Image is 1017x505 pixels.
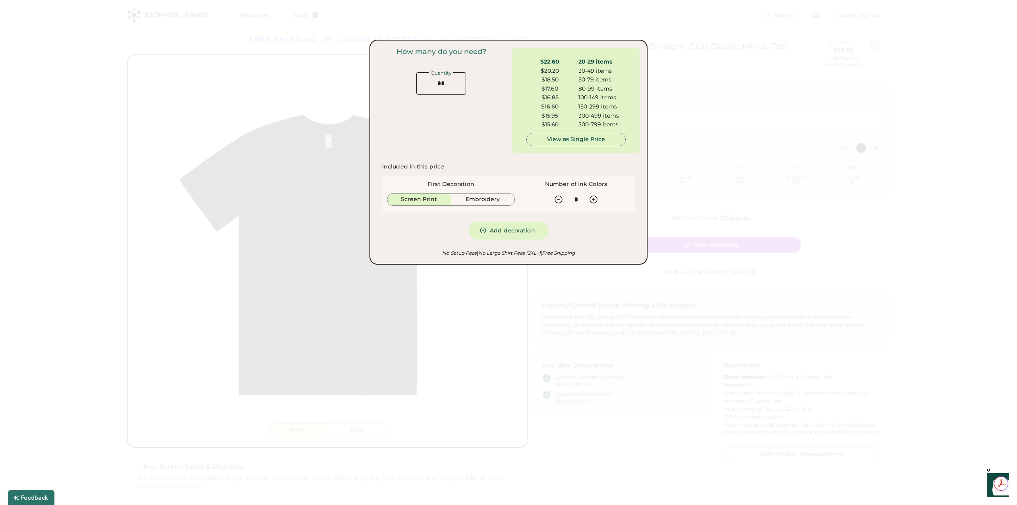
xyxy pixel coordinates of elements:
[387,193,451,206] button: Screen Print
[578,103,626,111] div: 150-299 items
[578,58,626,66] div: 20-29 items
[526,103,574,111] div: $16.60
[533,135,619,143] div: View as Single Price
[526,94,574,102] div: $16.85
[382,163,444,171] div: Included in this price
[526,121,574,129] div: $15.60
[469,222,548,240] button: Add decoration
[526,67,574,75] div: $20.20
[429,71,453,75] div: Quantity
[541,250,575,256] em: Free Shipping
[442,250,477,256] em: No Setup Fees
[545,180,607,188] div: Number of Ink Colors
[477,250,478,256] font: |
[526,58,574,66] div: $22.60
[578,112,626,120] div: 300-499 items
[477,250,540,256] em: No Large Shirt Fees (2XL+)
[578,76,626,84] div: 50-79 items
[427,180,474,188] div: First Decoration
[541,250,542,256] font: |
[578,85,626,93] div: 80-99 items
[578,94,626,102] div: 100-149 items
[578,121,626,129] div: 500-799 items
[578,67,626,75] div: 30-49 items
[451,193,515,206] button: Embroidery
[979,469,1013,503] iframe: Front Chat
[526,85,574,93] div: $17.60
[396,48,486,56] div: How many do you need?
[526,112,574,120] div: $15.95
[526,76,574,84] div: $18.50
